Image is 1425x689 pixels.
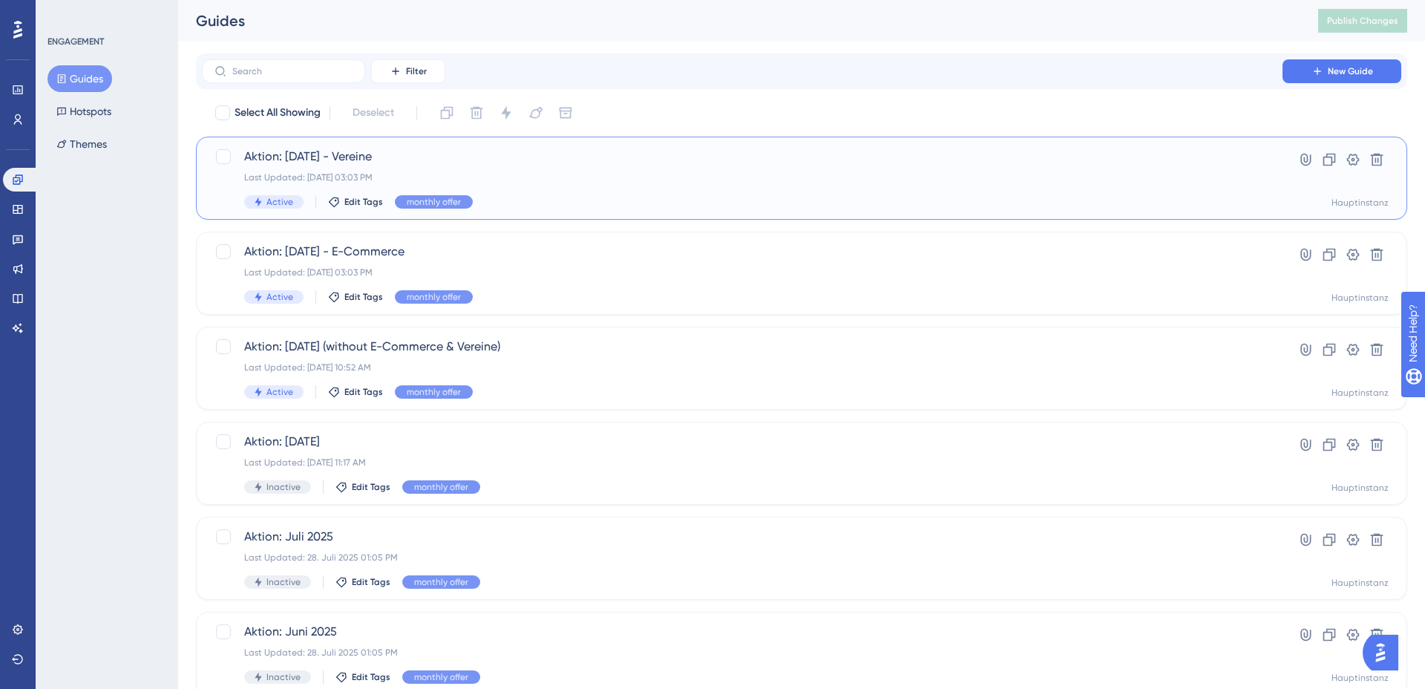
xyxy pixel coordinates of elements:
button: New Guide [1282,59,1401,83]
span: Edit Tags [352,671,390,683]
div: Hauptinstanz [1331,482,1389,494]
span: Inactive [266,576,301,588]
button: Publish Changes [1318,9,1407,33]
div: ENGAGEMENT [47,36,104,48]
div: Last Updated: 28. Juli 2025 01:05 PM [244,647,1240,659]
span: Aktion: [DATE] - Vereine [244,148,1240,166]
span: monthly offer [407,386,461,398]
span: Inactive [266,671,301,683]
div: Last Updated: [DATE] 10:52 AM [244,362,1240,373]
span: Edit Tags [352,481,390,493]
div: Last Updated: [DATE] 03:03 PM [244,172,1240,183]
button: Edit Tags [328,386,383,398]
div: Hauptinstanz [1331,672,1389,684]
span: Select All Showing [235,104,321,122]
span: Need Help? [35,4,93,22]
span: monthly offer [414,481,468,493]
span: Active [266,291,293,303]
span: Aktion: [DATE] (without E-Commerce & Vereine) [244,338,1240,356]
span: Edit Tags [344,291,383,303]
div: Hauptinstanz [1331,577,1389,589]
span: Filter [406,65,427,77]
div: Hauptinstanz [1331,197,1389,209]
span: Active [266,196,293,208]
span: monthly offer [407,196,461,208]
button: Hotspots [47,98,120,125]
span: Publish Changes [1327,15,1398,27]
span: Edit Tags [352,576,390,588]
span: Inactive [266,481,301,493]
span: Aktion: [DATE] - E-Commerce [244,243,1240,261]
button: Edit Tags [335,481,390,493]
button: Edit Tags [328,196,383,208]
span: Aktion: Juli 2025 [244,528,1240,546]
span: Edit Tags [344,196,383,208]
div: Hauptinstanz [1331,292,1389,304]
span: New Guide [1328,65,1373,77]
span: Aktion: Juni 2025 [244,623,1240,641]
button: Themes [47,131,116,157]
button: Edit Tags [335,576,390,588]
span: Aktion: [DATE] [244,433,1240,451]
div: Last Updated: [DATE] 03:03 PM [244,267,1240,278]
button: Deselect [339,99,407,126]
button: Filter [371,59,445,83]
span: Active [266,386,293,398]
input: Search [232,66,353,76]
span: monthly offer [414,576,468,588]
button: Guides [47,65,112,92]
div: Guides [196,10,1281,31]
div: Hauptinstanz [1331,387,1389,399]
span: monthly offer [414,671,468,683]
div: Last Updated: 28. Juli 2025 01:05 PM [244,552,1240,564]
button: Edit Tags [335,671,390,683]
span: Edit Tags [344,386,383,398]
span: monthly offer [407,291,461,303]
div: Last Updated: [DATE] 11:17 AM [244,457,1240,468]
button: Edit Tags [328,291,383,303]
span: Deselect [353,104,394,122]
iframe: UserGuiding AI Assistant Launcher [1363,630,1407,675]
